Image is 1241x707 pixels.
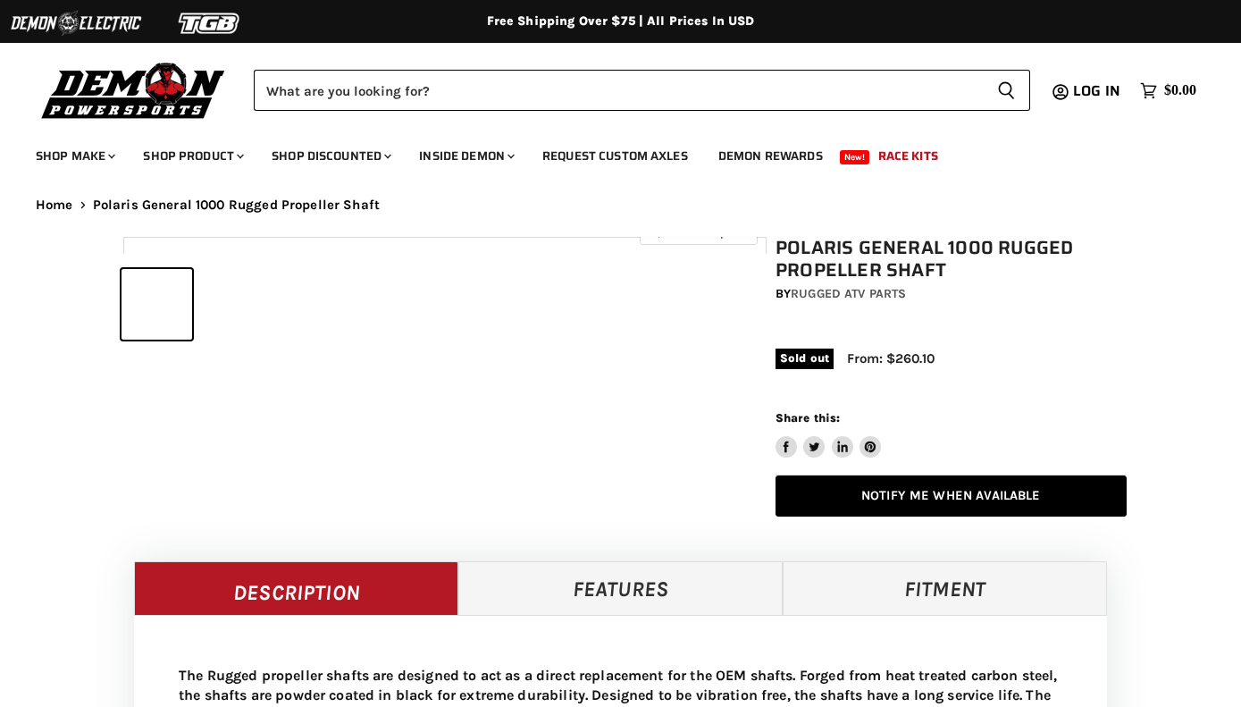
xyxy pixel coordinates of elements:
a: Race Kits [865,138,952,174]
span: Share this: [776,411,840,425]
h1: Polaris General 1000 Rugged Propeller Shaft [776,237,1127,282]
span: Click to expand [649,225,748,239]
div: by [776,284,1127,304]
span: Polaris General 1000 Rugged Propeller Shaft [93,198,380,213]
img: TGB Logo 2 [143,6,277,40]
a: Features [458,561,783,615]
aside: Share this: [776,410,882,458]
span: New! [840,150,870,164]
a: Inside Demon [406,138,525,174]
a: Fitment [783,561,1107,615]
input: Search [254,70,983,111]
a: Description [134,561,458,615]
a: Notify Me When Available [776,476,1127,518]
img: Demon Electric Logo 2 [9,6,143,40]
a: Shop Make [22,138,126,174]
form: Product [254,70,1030,111]
img: Demon Powersports [36,58,231,122]
a: Shop Product [130,138,255,174]
a: Log in [1065,83,1131,99]
a: Shop Discounted [258,138,402,174]
a: Home [36,198,73,213]
button: Search [983,70,1030,111]
a: $0.00 [1131,78,1205,104]
a: Demon Rewards [705,138,836,174]
span: Log in [1073,80,1120,102]
a: Request Custom Axles [529,138,701,174]
span: $0.00 [1164,82,1196,99]
button: IMAGE thumbnail [122,269,192,340]
ul: Main menu [22,130,1192,174]
a: Rugged ATV Parts [791,286,906,301]
span: From: $260.10 [847,350,935,366]
span: Sold out [776,349,834,368]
